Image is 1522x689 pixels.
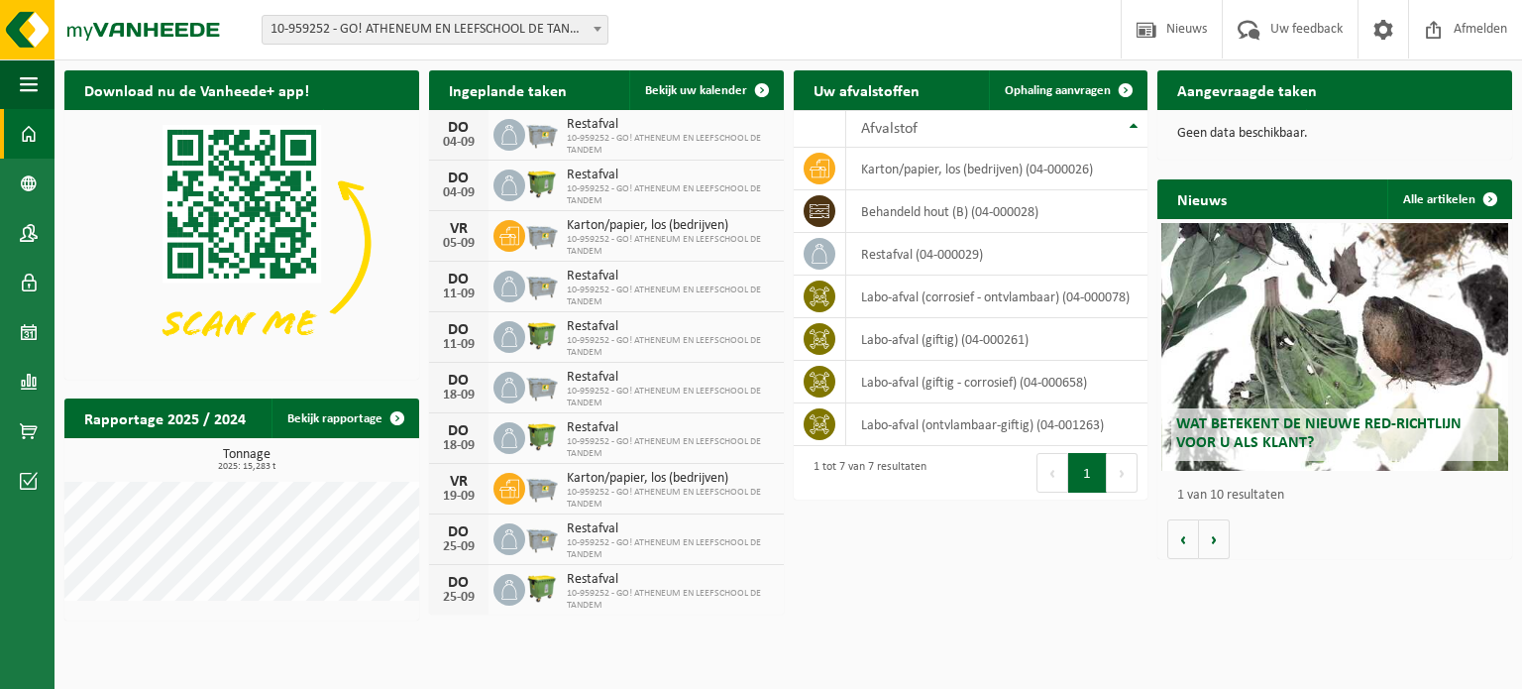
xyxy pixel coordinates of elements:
[525,571,559,605] img: WB-1100-HPE-GN-51
[1387,179,1510,219] a: Alle artikelen
[567,521,774,537] span: Restafval
[74,462,419,472] span: 2025: 15,283 t
[567,183,774,207] span: 10-959252 - GO! ATHENEUM EN LEEFSCHOOL DE TANDEM
[567,370,774,386] span: Restafval
[1005,84,1111,97] span: Ophaling aanvragen
[1107,453,1138,493] button: Next
[439,120,479,136] div: DO
[439,221,479,237] div: VR
[1036,453,1068,493] button: Previous
[1177,127,1492,141] p: Geen data beschikbaar.
[262,15,608,45] span: 10-959252 - GO! ATHENEUM EN LEEFSCHOOL DE TANDEM - EEKLO
[567,234,774,258] span: 10-959252 - GO! ATHENEUM EN LEEFSCHOOL DE TANDEM
[439,171,479,186] div: DO
[1068,453,1107,493] button: 1
[439,439,479,453] div: 18-09
[263,16,607,44] span: 10-959252 - GO! ATHENEUM EN LEEFSCHOOL DE TANDEM - EEKLO
[525,470,559,504] img: WB-2500-GAL-GY-04
[439,389,479,402] div: 18-09
[567,588,774,612] span: 10-959252 - GO! ATHENEUM EN LEEFSCHOOL DE TANDEM
[74,448,419,472] h3: Tonnage
[525,318,559,352] img: WB-1100-HPE-GN-51
[525,520,559,554] img: WB-2500-GAL-GY-04
[439,490,479,504] div: 19-09
[1176,416,1462,451] span: Wat betekent de nieuwe RED-richtlijn voor u als klant?
[439,524,479,540] div: DO
[567,319,774,335] span: Restafval
[64,70,329,109] h2: Download nu de Vanheede+ app!
[567,471,774,487] span: Karton/papier, los (bedrijven)
[1157,70,1337,109] h2: Aangevraagde taken
[567,436,774,460] span: 10-959252 - GO! ATHENEUM EN LEEFSCHOOL DE TANDEM
[439,322,479,338] div: DO
[989,70,1145,110] a: Ophaling aanvragen
[439,186,479,200] div: 04-09
[1161,223,1509,471] a: Wat betekent de nieuwe RED-richtlijn voor u als klant?
[645,84,747,97] span: Bekijk uw kalender
[1167,519,1199,559] button: Vorige
[629,70,782,110] a: Bekijk uw kalender
[846,233,1148,276] td: restafval (04-000029)
[567,269,774,285] span: Restafval
[567,572,774,588] span: Restafval
[846,190,1148,233] td: behandeld hout (B) (04-000028)
[846,276,1148,318] td: labo-afval (corrosief - ontvlambaar) (04-000078)
[439,540,479,554] div: 25-09
[567,218,774,234] span: Karton/papier, los (bedrijven)
[1199,519,1230,559] button: Volgende
[567,335,774,359] span: 10-959252 - GO! ATHENEUM EN LEEFSCHOOL DE TANDEM
[64,110,419,376] img: Download de VHEPlus App
[525,116,559,150] img: WB-2500-GAL-GY-04
[846,318,1148,361] td: labo-afval (giftig) (04-000261)
[272,399,417,438] a: Bekijk rapportage
[804,451,926,495] div: 1 tot 7 van 7 resultaten
[439,237,479,251] div: 05-09
[439,287,479,301] div: 11-09
[567,537,774,561] span: 10-959252 - GO! ATHENEUM EN LEEFSCHOOL DE TANDEM
[1157,179,1247,218] h2: Nieuws
[525,167,559,200] img: WB-1100-HPE-GN-51
[567,487,774,511] span: 10-959252 - GO! ATHENEUM EN LEEFSCHOOL DE TANDEM
[439,591,479,605] div: 25-09
[439,423,479,439] div: DO
[567,117,774,133] span: Restafval
[861,121,918,137] span: Afvalstof
[525,369,559,402] img: WB-2500-GAL-GY-04
[64,399,266,437] h2: Rapportage 2025 / 2024
[439,575,479,591] div: DO
[567,285,774,308] span: 10-959252 - GO! ATHENEUM EN LEEFSCHOOL DE TANDEM
[439,338,479,352] div: 11-09
[439,373,479,389] div: DO
[846,361,1148,403] td: labo-afval (giftig - corrosief) (04-000658)
[794,70,939,109] h2: Uw afvalstoffen
[525,268,559,301] img: WB-2500-GAL-GY-04
[846,148,1148,190] td: karton/papier, los (bedrijven) (04-000026)
[439,272,479,287] div: DO
[439,136,479,150] div: 04-09
[567,133,774,157] span: 10-959252 - GO! ATHENEUM EN LEEFSCHOOL DE TANDEM
[525,419,559,453] img: WB-1100-HPE-GN-51
[567,386,774,409] span: 10-959252 - GO! ATHENEUM EN LEEFSCHOOL DE TANDEM
[439,474,479,490] div: VR
[846,403,1148,446] td: labo-afval (ontvlambaar-giftig) (04-001263)
[429,70,587,109] h2: Ingeplande taken
[567,168,774,183] span: Restafval
[525,217,559,251] img: WB-2500-GAL-GY-04
[567,420,774,436] span: Restafval
[1177,489,1502,503] p: 1 van 10 resultaten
